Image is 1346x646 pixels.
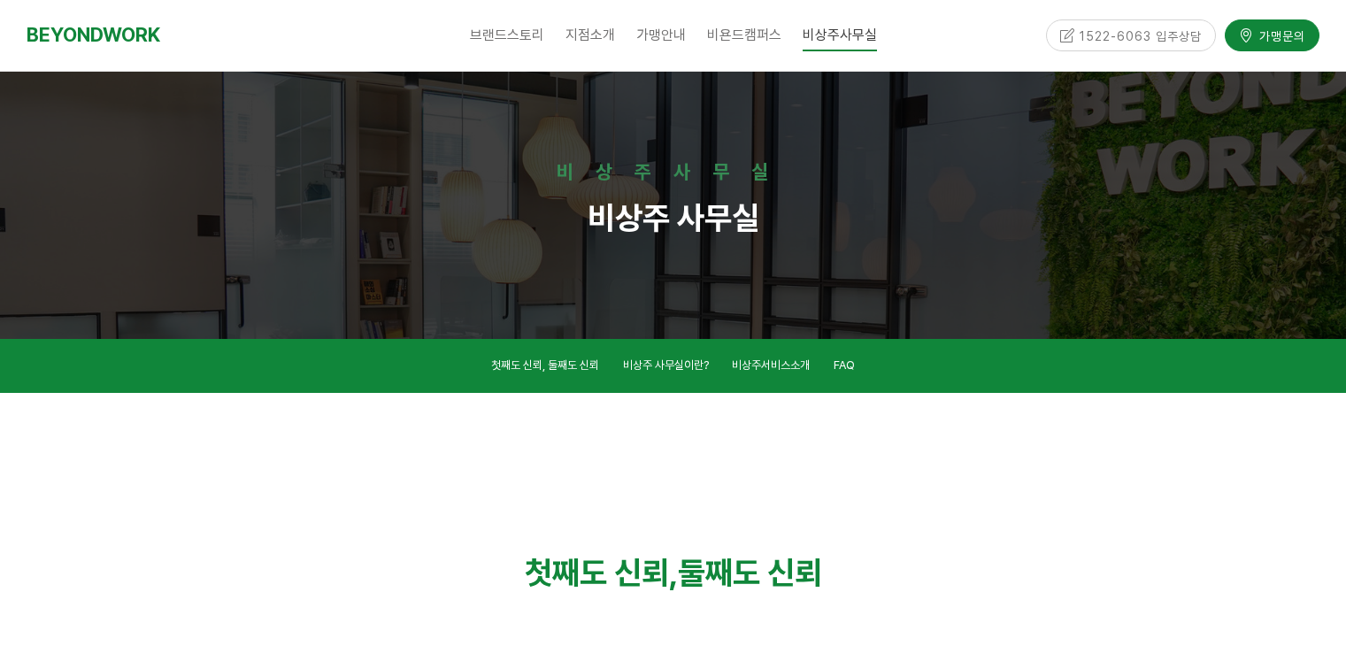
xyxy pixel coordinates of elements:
span: 지점소개 [565,27,615,43]
span: FAQ [834,358,855,372]
a: 비상주서비스소개 [732,356,810,380]
a: 브랜드스토리 [459,13,555,58]
a: 가맹안내 [626,13,696,58]
a: FAQ [834,356,855,380]
span: 첫째도 신뢰, 둘째도 신뢰 [491,358,599,372]
span: 비상주 사무실이란? [623,358,709,372]
span: 가맹안내 [636,27,686,43]
a: 지점소개 [555,13,626,58]
strong: 비상주사무실 [557,160,790,183]
a: BEYONDWORK [27,19,160,51]
a: 가맹문의 [1225,19,1319,50]
a: 비욘드캠퍼스 [696,13,792,58]
span: 가맹문의 [1254,27,1305,45]
strong: 비상주 사무실 [588,199,759,237]
span: 비상주사무실 [803,20,877,51]
span: 브랜드스토리 [470,27,544,43]
span: 비욘드캠퍼스 [707,27,781,43]
span: 비상주서비스소개 [732,358,810,372]
a: 비상주 사무실이란? [623,356,709,380]
strong: 첫째도 신뢰, [525,554,678,592]
a: 첫째도 신뢰, 둘째도 신뢰 [491,356,599,380]
a: 비상주사무실 [792,13,888,58]
strong: 둘째도 신뢰 [678,554,822,592]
